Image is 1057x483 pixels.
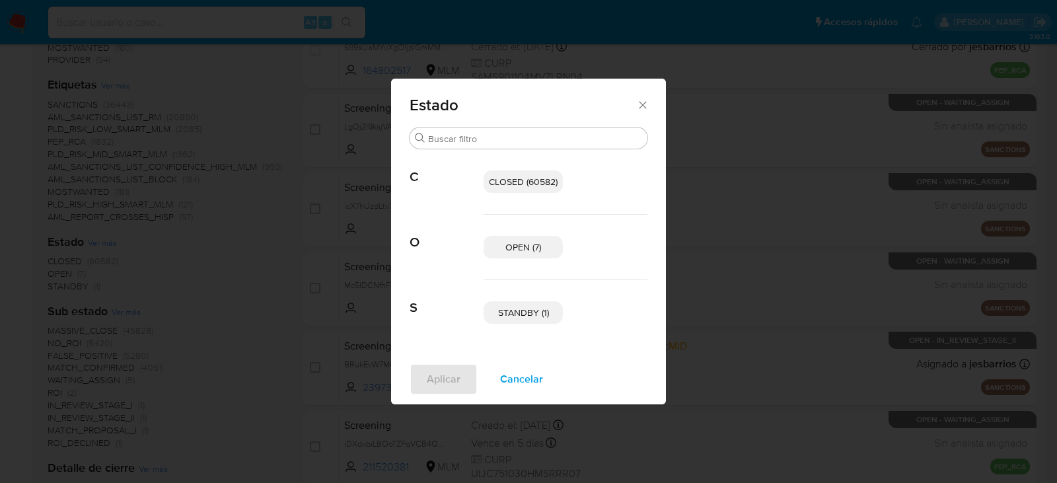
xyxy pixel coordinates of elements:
div: STANDBY (1) [484,301,563,324]
span: O [410,215,484,250]
span: OPEN (7) [505,241,541,254]
span: STANDBY (1) [498,306,549,319]
div: OPEN (7) [484,236,563,258]
input: Buscar filtro [428,133,642,145]
span: C [410,149,484,185]
button: Buscar [415,133,425,143]
button: Cancelar [483,363,560,395]
div: CLOSED (60582) [484,170,563,193]
button: Cerrar [636,98,648,110]
span: S [410,280,484,316]
span: Estado [410,97,636,113]
span: CLOSED (60582) [489,175,558,188]
span: Cancelar [500,365,543,394]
